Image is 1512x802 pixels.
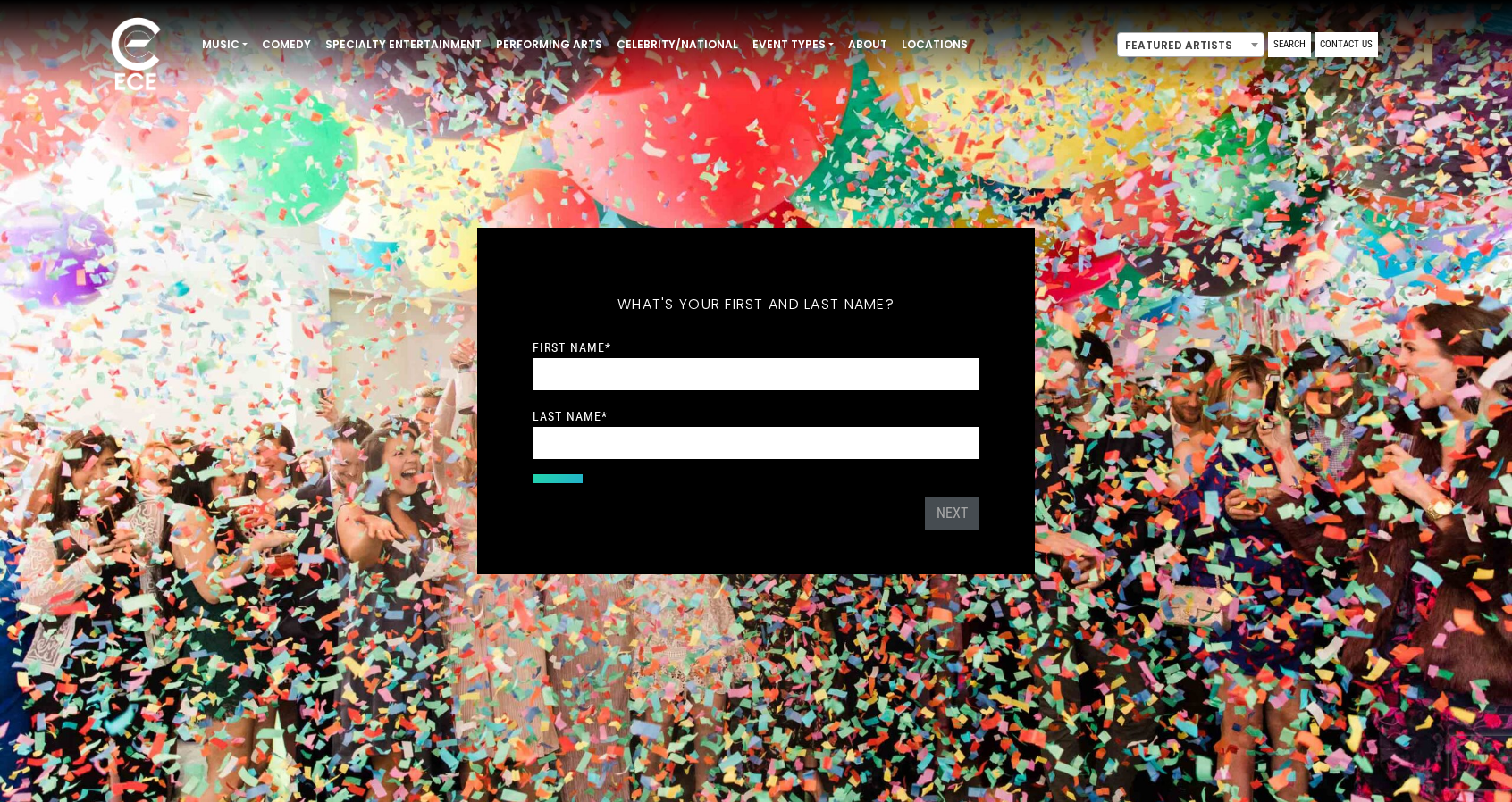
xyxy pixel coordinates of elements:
a: Celebrity/National [609,29,745,60]
a: Performing Arts [489,29,609,60]
a: About [841,29,895,60]
a: Locations [895,29,975,60]
a: Specialty Entertainment [318,29,489,60]
a: Event Types [745,29,841,60]
a: Comedy [255,29,318,60]
a: Music [195,29,255,60]
span: Featured Artists [1117,32,1264,57]
label: First Name [533,339,611,355]
span: Featured Artists [1118,33,1264,58]
label: Last Name [533,408,608,424]
a: Contact Us [1315,32,1378,57]
img: ece_new_logo_whitev2-1.png [91,13,181,99]
a: Search [1268,32,1311,57]
h5: What's your first and last name? [533,272,979,337]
